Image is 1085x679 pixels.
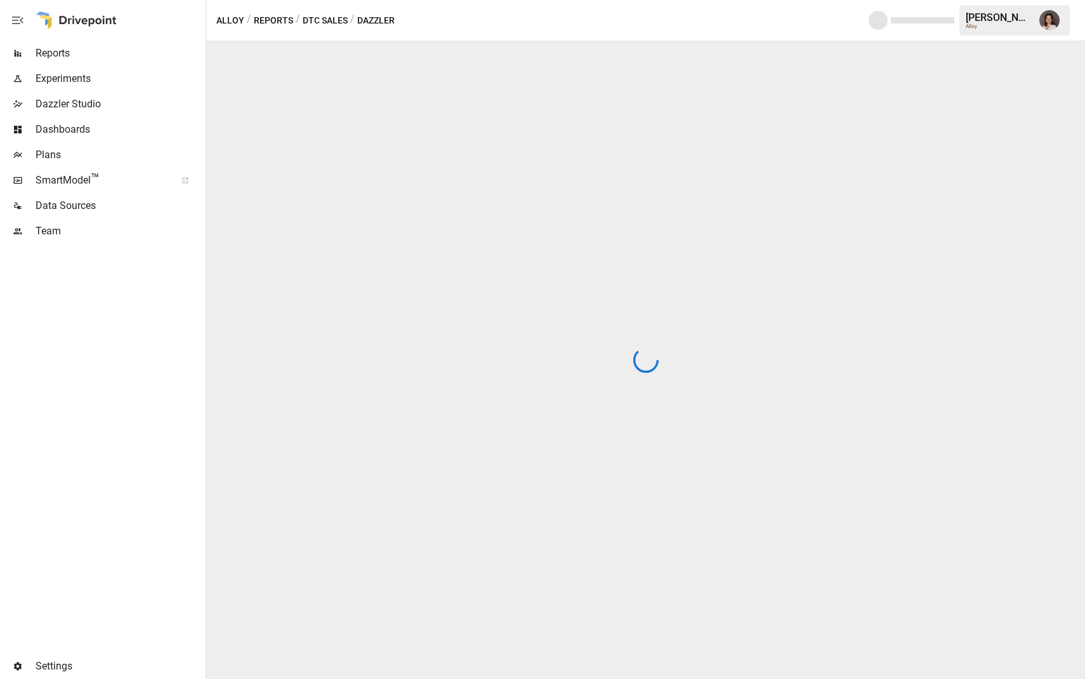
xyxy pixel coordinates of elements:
[36,71,203,86] span: Experiments
[966,24,1032,29] div: Alloy
[216,13,244,29] button: Alloy
[36,173,168,188] span: SmartModel
[303,13,348,29] button: DTC Sales
[254,13,293,29] button: Reports
[296,13,300,29] div: /
[36,97,203,112] span: Dazzler Studio
[36,198,203,213] span: Data Sources
[36,224,203,239] span: Team
[36,147,203,163] span: Plans
[1039,10,1060,30] img: Franziska Ibscher
[36,122,203,137] span: Dashboards
[1032,3,1067,38] button: Franziska Ibscher
[36,46,203,61] span: Reports
[350,13,355,29] div: /
[966,11,1032,24] div: [PERSON_NAME]
[247,13,251,29] div: /
[36,659,203,674] span: Settings
[91,171,100,187] span: ™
